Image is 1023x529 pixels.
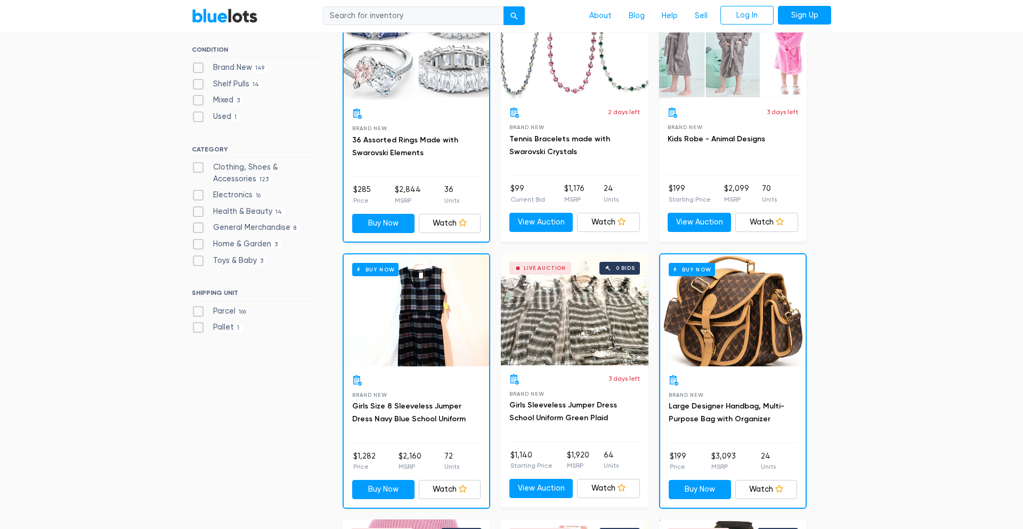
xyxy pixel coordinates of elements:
[653,6,686,26] a: Help
[762,195,777,204] p: Units
[399,462,421,471] p: MSRP
[669,392,703,398] span: Brand New
[509,134,610,156] a: Tennis Bracelets made with Swarovski Crystals
[577,213,640,232] a: Watch
[524,266,566,271] div: Live Auction
[604,450,619,471] li: 64
[670,462,686,471] p: Price
[767,107,798,117] p: 3 days left
[444,462,459,471] p: Units
[669,480,731,499] a: Buy Now
[352,480,415,499] a: Buy Now
[616,266,635,271] div: 0 bids
[192,111,240,123] label: Used
[192,146,319,157] h6: CATEGORY
[669,195,711,204] p: Starting Price
[668,213,731,232] a: View Auction
[510,450,553,471] li: $1,140
[510,461,553,470] p: Starting Price
[720,6,774,25] a: Log In
[604,461,619,470] p: Units
[192,222,300,234] label: General Merchandise
[668,124,702,130] span: Brand New
[509,479,573,498] a: View Auction
[256,175,272,184] span: 123
[444,451,459,472] li: 72
[670,451,686,472] li: $199
[192,62,268,74] label: Brand New
[353,462,376,471] p: Price
[510,183,545,204] li: $99
[192,189,264,201] label: Electronics
[567,461,589,470] p: MSRP
[192,162,319,185] label: Clothing, Shoes & Accessories
[352,392,387,398] span: Brand New
[761,451,776,472] li: 24
[509,213,573,232] a: View Auction
[395,184,421,205] li: $2,844
[192,46,319,58] h6: CONDITION
[236,308,250,316] span: 166
[761,462,776,471] p: Units
[604,195,619,204] p: Units
[419,214,481,233] a: Watch
[762,183,777,204] li: 70
[735,480,798,499] a: Watch
[352,135,458,157] a: 36 Assorted Rings Made with Swarovski Elements
[509,391,544,397] span: Brand New
[192,206,286,218] label: Health & Beauty
[249,81,263,89] span: 14
[192,94,243,106] label: Mixed
[444,196,459,205] p: Units
[501,253,648,365] a: Live Auction 0 bids
[234,324,243,333] span: 1
[353,196,371,205] p: Price
[352,263,399,276] h6: Buy Now
[257,257,267,266] span: 3
[604,183,619,204] li: 24
[510,195,545,204] p: Current Bid
[608,107,640,117] p: 2 days left
[567,450,589,471] li: $1,920
[192,238,281,250] label: Home & Garden
[192,322,243,333] label: Pallet
[352,125,387,131] span: Brand New
[352,402,466,423] a: Girls Size 8 Sleeveless Jumper Dress Navy Blue School Uniform
[608,374,640,383] p: 3 days left
[564,195,584,204] p: MSRP
[352,214,415,233] a: Buy Now
[272,208,286,217] span: 14
[577,479,640,498] a: Watch
[253,191,264,200] span: 16
[271,241,281,249] span: 3
[686,6,716,26] a: Sell
[192,306,250,317] label: Parcel
[581,6,620,26] a: About
[724,183,749,204] li: $2,099
[660,254,806,366] a: Buy Now
[668,134,765,143] a: Kids Robe - Animal Designs
[711,451,736,472] li: $3,093
[192,78,263,90] label: Shelf Pulls
[669,263,715,276] h6: Buy Now
[399,451,421,472] li: $2,160
[724,195,749,204] p: MSRP
[564,183,584,204] li: $1,176
[353,451,376,472] li: $1,282
[711,462,736,471] p: MSRP
[344,254,489,366] a: Buy Now
[290,225,300,233] span: 8
[252,64,268,73] span: 149
[233,97,243,106] span: 3
[323,6,504,26] input: Search for inventory
[419,480,481,499] a: Watch
[509,400,617,422] a: Girls Sleeveless Jumper Dress School Uniform Green Plaid
[669,183,711,204] li: $199
[192,8,258,23] a: BlueLots
[353,184,371,205] li: $285
[509,124,544,130] span: Brand New
[231,113,240,122] span: 1
[620,6,653,26] a: Blog
[192,289,319,301] h6: SHIPPING UNIT
[395,196,421,205] p: MSRP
